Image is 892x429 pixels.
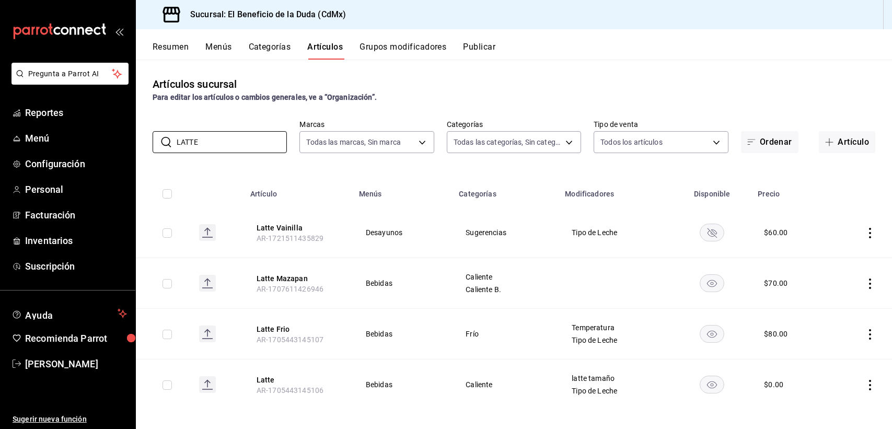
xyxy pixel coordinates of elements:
[25,131,127,145] span: Menú
[865,228,875,238] button: actions
[865,380,875,390] button: actions
[366,330,439,338] span: Bebidas
[11,63,129,85] button: Pregunta a Parrot AI
[600,137,663,147] span: Todos los artículos
[572,324,659,331] span: Temperatura
[153,42,892,60] div: navigation tabs
[182,8,346,21] h3: Sucursal: El Beneficio de la Duda (CdMx)
[447,121,581,128] label: Categorías
[13,414,127,425] span: Sugerir nueva función
[741,131,798,153] button: Ordenar
[25,234,127,248] span: Inventarios
[257,375,340,385] button: edit-product-location
[25,182,127,196] span: Personal
[257,273,340,284] button: edit-product-location
[764,227,787,238] div: $ 60.00
[115,27,123,36] button: open_drawer_menu
[257,335,323,344] span: AR-1705443145107
[865,279,875,289] button: actions
[572,229,659,236] span: Tipo de Leche
[453,174,559,207] th: Categorías
[572,375,659,382] span: latte tamaño
[25,208,127,222] span: Facturación
[764,379,783,390] div: $ 0.00
[819,131,875,153] button: Artículo
[153,42,189,60] button: Resumen
[257,386,323,395] span: AR-1705443145106
[572,387,659,395] span: Tipo de Leche
[572,337,659,344] span: Tipo de Leche
[307,42,343,60] button: Artículos
[306,137,401,147] span: Todas las marcas, Sin marca
[366,381,439,388] span: Bebidas
[299,121,434,128] label: Marcas
[25,357,127,371] span: [PERSON_NAME]
[353,174,453,207] th: Menús
[153,76,237,92] div: Artículos sucursal
[249,42,291,60] button: Categorías
[25,259,127,273] span: Suscripción
[466,381,546,388] span: Caliente
[366,280,439,287] span: Bebidas
[454,137,562,147] span: Todas las categorías, Sin categoría
[28,68,112,79] span: Pregunta a Parrot AI
[205,42,231,60] button: Menús
[257,234,323,242] span: AR-1721511435829
[751,174,829,207] th: Precio
[764,329,787,339] div: $ 80.00
[700,325,724,343] button: availability-product
[700,224,724,241] button: availability-product
[764,278,787,288] div: $ 70.00
[257,285,323,293] span: AR-1707611426946
[865,329,875,340] button: actions
[466,273,546,281] span: Caliente
[466,286,546,293] span: Caliente B.
[257,223,340,233] button: edit-product-location
[177,132,287,153] input: Buscar artículo
[360,42,446,60] button: Grupos modificadores
[466,229,546,236] span: Sugerencias
[7,76,129,87] a: Pregunta a Parrot AI
[463,42,495,60] button: Publicar
[153,93,377,101] strong: Para editar los artículos o cambios generales, ve a “Organización”.
[700,274,724,292] button: availability-product
[257,324,340,334] button: edit-product-location
[366,229,439,236] span: Desayunos
[25,331,127,345] span: Recomienda Parrot
[594,121,728,128] label: Tipo de venta
[244,174,353,207] th: Artículo
[700,376,724,393] button: availability-product
[25,157,127,171] span: Configuración
[466,330,546,338] span: Frío
[25,106,127,120] span: Reportes
[559,174,673,207] th: Modificadores
[25,307,113,320] span: Ayuda
[673,174,751,207] th: Disponible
